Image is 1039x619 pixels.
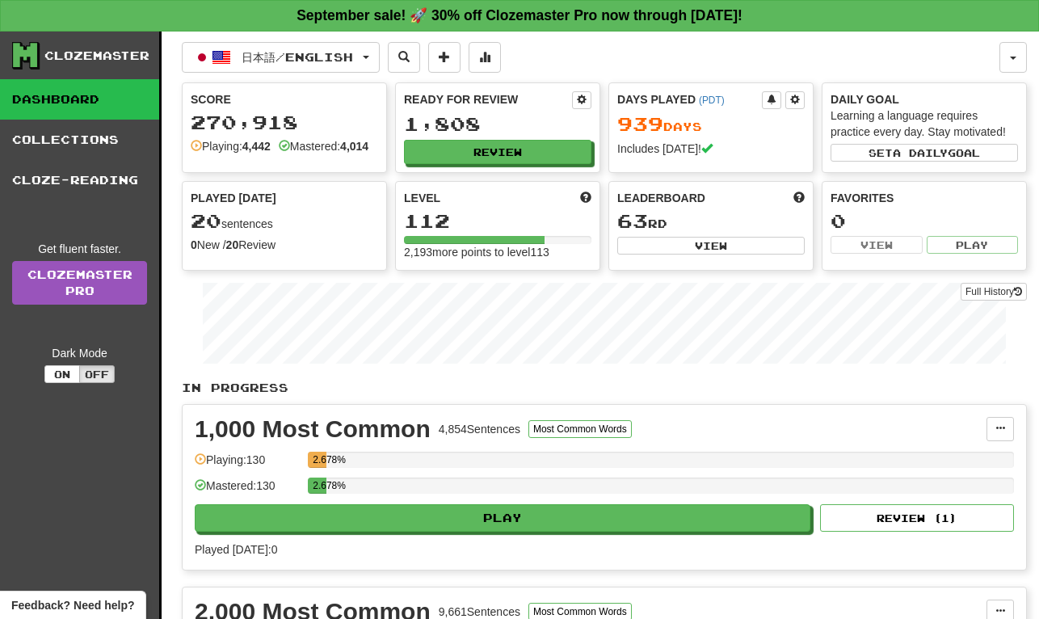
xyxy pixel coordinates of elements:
button: Play [927,236,1019,254]
div: 112 [404,211,591,231]
div: Learning a language requires practice every day. Stay motivated! [831,107,1018,140]
div: New / Review [191,237,378,253]
div: Playing: 130 [195,452,300,478]
button: More stats [469,42,501,73]
strong: 0 [191,238,197,251]
span: 日本語 / English [242,50,353,64]
button: Seta dailygoal [831,144,1018,162]
div: sentences [191,211,378,232]
div: 1,000 Most Common [195,417,431,441]
div: 4,854 Sentences [439,421,520,437]
span: Leaderboard [617,190,705,206]
a: (PDT) [699,95,725,106]
div: Days Played [617,91,762,107]
button: Play [195,504,810,532]
button: Add sentence to collection [428,42,461,73]
div: Mastered: [279,138,368,154]
div: 2.678% [313,452,326,468]
span: 63 [617,209,648,232]
div: Get fluent faster. [12,241,147,257]
div: Includes [DATE]! [617,141,805,157]
div: Score [191,91,378,107]
div: Ready for Review [404,91,572,107]
div: Mastered: 130 [195,478,300,504]
button: View [617,237,805,255]
span: 939 [617,112,663,135]
span: Played [DATE]: 0 [195,543,277,556]
span: Level [404,190,440,206]
div: 1,808 [404,114,591,134]
button: Full History [961,283,1027,301]
strong: 4,442 [242,140,271,153]
span: Open feedback widget [11,597,134,613]
button: On [44,365,80,383]
button: Review [404,140,591,164]
span: This week in points, UTC [793,190,805,206]
button: Review (1) [820,504,1014,532]
p: In Progress [182,380,1027,396]
div: rd [617,211,805,232]
button: Most Common Words [528,420,632,438]
div: 2,193 more points to level 113 [404,244,591,260]
span: a daily [893,147,948,158]
strong: September sale! 🚀 30% off Clozemaster Pro now through [DATE]! [297,7,742,23]
span: 20 [191,209,221,232]
div: Day s [617,114,805,135]
div: Clozemaster [44,48,149,64]
div: 2.678% [313,478,326,494]
div: Playing: [191,138,271,154]
a: ClozemasterPro [12,261,147,305]
span: Played [DATE] [191,190,276,206]
div: 270,918 [191,112,378,133]
strong: 20 [226,238,239,251]
span: Score more points to level up [580,190,591,206]
div: 0 [831,211,1018,231]
button: Search sentences [388,42,420,73]
button: 日本語/English [182,42,380,73]
div: Dark Mode [12,345,147,361]
strong: 4,014 [340,140,368,153]
div: Daily Goal [831,91,1018,107]
div: Favorites [831,190,1018,206]
button: View [831,236,923,254]
button: Off [79,365,115,383]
